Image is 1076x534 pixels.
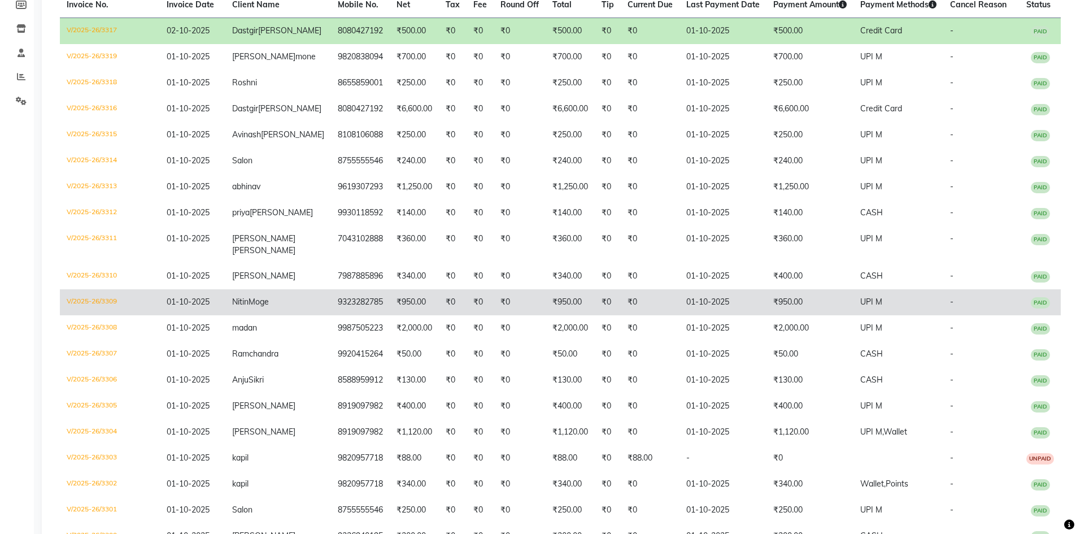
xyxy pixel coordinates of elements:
td: ₹0 [494,367,546,393]
span: - [950,271,953,281]
td: ₹0 [621,419,679,445]
span: [PERSON_NAME] [258,103,321,114]
td: ₹0 [439,148,467,174]
td: 01-10-2025 [679,96,766,122]
td: ₹340.00 [390,263,439,289]
span: PAID [1031,208,1050,219]
td: ₹1,250.00 [390,174,439,200]
td: 8755555546 [331,148,390,174]
td: 8080427192 [331,18,390,45]
td: ₹0 [467,419,494,445]
td: ₹0 [439,18,467,45]
td: 8919097982 [331,393,390,419]
span: UPI M [860,77,882,88]
span: 01-10-2025 [167,233,210,244]
td: ₹0 [439,315,467,341]
td: ₹0 [467,174,494,200]
td: ₹0 [439,70,467,96]
td: ₹140.00 [546,200,595,226]
td: V/2025-26/3305 [60,393,160,419]
span: Anju [232,375,249,385]
td: 01-10-2025 [679,263,766,289]
td: ₹0 [494,315,546,341]
td: ₹250.00 [766,122,853,148]
td: ₹140.00 [766,200,853,226]
td: ₹88.00 [390,445,439,471]
td: 01-10-2025 [679,393,766,419]
td: ₹0 [467,289,494,315]
td: ₹0 [439,226,467,263]
span: kapil [232,453,249,463]
td: 9820838094 [331,44,390,70]
td: 8588959912 [331,367,390,393]
td: ₹0 [494,18,546,45]
td: 01-10-2025 [679,367,766,393]
td: ₹1,120.00 [546,419,595,445]
td: 01-10-2025 [679,174,766,200]
span: PAID [1031,182,1050,193]
td: V/2025-26/3311 [60,226,160,263]
td: ₹50.00 [390,341,439,367]
td: ₹0 [467,44,494,70]
span: CASH [860,271,883,281]
td: ₹0 [621,200,679,226]
span: PAID [1031,104,1050,115]
span: Dastgir [232,103,258,114]
td: ₹0 [439,44,467,70]
span: mone [295,51,316,62]
td: ₹0 [595,96,621,122]
span: - [950,323,953,333]
td: ₹0 [621,18,679,45]
span: UPI M [860,323,882,333]
span: [PERSON_NAME] [232,245,295,255]
td: ₹0 [467,226,494,263]
span: PAID [1031,52,1050,63]
td: V/2025-26/3308 [60,315,160,341]
span: priya [232,207,250,218]
span: PAID [1031,234,1050,245]
span: - [950,77,953,88]
td: 9323282785 [331,289,390,315]
td: ₹0 [621,122,679,148]
td: ₹0 [467,70,494,96]
td: 9820957718 [331,445,390,471]
span: 01-10-2025 [167,375,210,385]
td: ₹0 [595,445,621,471]
td: ₹0 [595,174,621,200]
td: 01-10-2025 [679,226,766,263]
td: ₹0 [595,122,621,148]
td: ₹250.00 [766,70,853,96]
span: - [950,103,953,114]
td: ₹6,600.00 [546,96,595,122]
td: ₹0 [595,148,621,174]
span: - [950,427,953,437]
span: 01-10-2025 [167,323,210,333]
td: ₹0 [467,263,494,289]
td: V/2025-26/3317 [60,18,160,45]
span: - [950,51,953,62]
span: - [950,349,953,359]
td: ₹0 [439,200,467,226]
span: 01-10-2025 [167,155,210,166]
span: PAID [1031,156,1050,167]
td: ₹50.00 [766,341,853,367]
td: 01-10-2025 [679,419,766,445]
td: ₹0 [494,341,546,367]
td: ₹88.00 [621,445,679,471]
td: ₹340.00 [390,471,439,497]
td: ₹240.00 [546,148,595,174]
td: ₹0 [439,367,467,393]
span: 01-10-2025 [167,297,210,307]
span: CASH [860,349,883,359]
td: ₹0 [467,96,494,122]
span: 01-10-2025 [167,51,210,62]
td: ₹0 [595,289,621,315]
td: ₹0 [595,315,621,341]
td: 7987885896 [331,263,390,289]
span: PAID [1031,297,1050,309]
td: ₹0 [494,393,546,419]
span: 01-10-2025 [167,427,210,437]
td: ₹0 [439,393,467,419]
span: - [950,25,953,36]
td: ₹0 [439,122,467,148]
